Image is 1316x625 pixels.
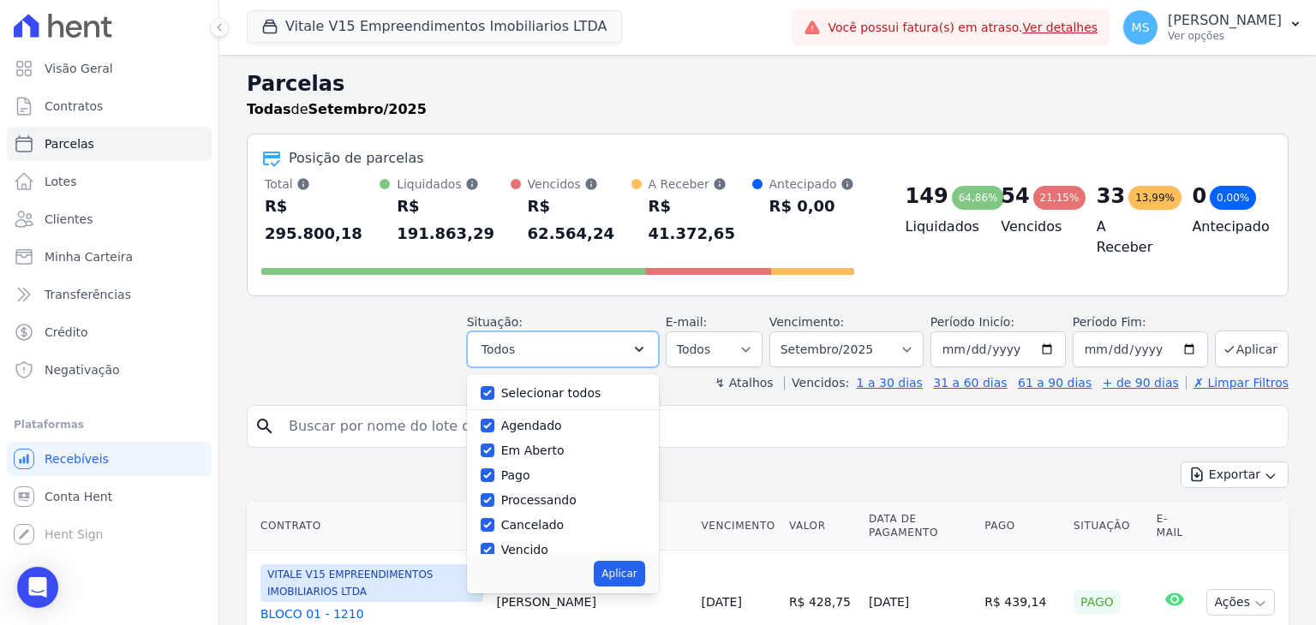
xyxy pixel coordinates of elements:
[978,502,1067,551] th: Pago
[715,376,773,390] label: ↯ Atalhos
[7,240,212,274] a: Minha Carteira
[1215,330,1289,367] button: Aplicar
[1001,182,1029,210] div: 54
[1150,502,1200,551] th: E-mail
[501,493,577,507] label: Processando
[45,98,103,115] span: Contratos
[1168,12,1282,29] p: [PERSON_NAME]
[247,10,622,43] button: Vitale V15 Empreendimentos Imobiliarios LTDA
[501,419,562,432] label: Agendado
[501,468,530,482] label: Pago
[1186,376,1289,390] a: ✗ Limpar Filtros
[528,176,631,193] div: Vencidos
[7,202,212,236] a: Clientes
[7,315,212,349] a: Crédito
[501,518,564,532] label: Cancelado
[857,376,923,390] a: 1 a 30 dias
[1132,21,1150,33] span: MS
[1192,217,1260,237] h4: Antecipado
[482,339,515,360] span: Todos
[45,361,120,378] span: Negativação
[265,176,380,193] div: Total
[695,502,782,551] th: Vencimento
[666,315,708,329] label: E-mail:
[308,101,427,117] strong: Setembro/2025
[45,324,88,341] span: Crédito
[7,164,212,199] a: Lotes
[862,502,978,551] th: Data de Pagamento
[649,176,752,193] div: A Receber
[769,315,844,329] label: Vencimento:
[828,19,1098,37] span: Você possui fatura(s) em atraso.
[1067,502,1150,551] th: Situação
[467,315,523,329] label: Situação:
[906,182,948,210] div: 149
[1181,461,1289,488] button: Exportar
[1110,3,1316,51] button: MS [PERSON_NAME] Ver opções
[1001,217,1069,237] h4: Vencidos
[769,176,854,193] div: Antecipado
[930,315,1014,329] label: Período Inicío:
[1023,21,1098,34] a: Ver detalhes
[7,442,212,476] a: Recebíveis
[247,68,1289,99] h2: Parcelas
[594,561,644,586] button: Aplicar
[397,176,510,193] div: Liquidados
[702,595,742,609] a: [DATE]
[45,173,77,190] span: Lotes
[784,376,849,390] label: Vencidos:
[1168,29,1282,43] p: Ver opções
[1097,217,1165,258] h4: A Receber
[247,101,291,117] strong: Todas
[1128,186,1181,210] div: 13,99%
[1192,182,1206,210] div: 0
[528,193,631,247] div: R$ 62.564,24
[7,277,212,312] a: Transferências
[45,450,109,467] span: Recebíveis
[7,127,212,161] a: Parcelas
[14,414,205,435] div: Plataformas
[1074,590,1121,614] div: Pago
[45,211,93,228] span: Clientes
[45,488,112,505] span: Conta Hent
[7,479,212,514] a: Conta Hent
[1097,182,1125,210] div: 33
[7,51,212,86] a: Visão Geral
[933,376,1007,390] a: 31 a 60 dias
[45,248,133,265] span: Minha Carteira
[952,186,1005,210] div: 64,86%
[1073,313,1208,331] label: Período Fim:
[501,443,565,457] label: Em Aberto
[278,409,1281,443] input: Buscar por nome do lote ou do cliente
[1018,376,1092,390] a: 61 a 90 dias
[254,416,275,437] i: search
[501,543,548,557] label: Vencido
[45,286,131,303] span: Transferências
[289,148,424,169] div: Posição de parcelas
[501,386,601,400] label: Selecionar todos
[1033,186,1086,210] div: 21,15%
[45,135,94,152] span: Parcelas
[649,193,752,247] div: R$ 41.372,65
[769,193,854,220] div: R$ 0,00
[260,564,483,602] span: VITALE V15 EMPREENDIMENTOS IMOBILIARIOS LTDA
[1103,376,1179,390] a: + de 90 dias
[467,331,659,367] button: Todos
[247,502,490,551] th: Contrato
[265,193,380,247] div: R$ 295.800,18
[906,217,974,237] h4: Liquidados
[1210,186,1256,210] div: 0,00%
[45,60,113,77] span: Visão Geral
[17,567,58,608] div: Open Intercom Messenger
[1206,589,1275,616] button: Ações
[782,502,862,551] th: Valor
[247,99,427,120] p: de
[397,193,510,247] div: R$ 191.863,29
[7,353,212,387] a: Negativação
[7,89,212,123] a: Contratos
